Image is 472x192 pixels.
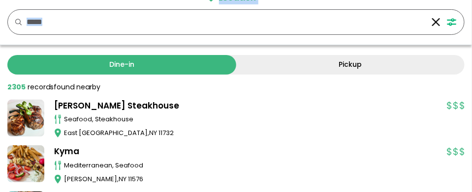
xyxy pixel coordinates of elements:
img: map_icon.svg [54,128,62,138]
div: , [64,128,437,138]
span: 11576 [128,174,143,184]
span: [PERSON_NAME] [64,174,117,184]
a: [PERSON_NAME] Steakhouse [54,100,437,112]
img: cutlery_icon.svg [54,114,62,124]
span: records [28,82,54,92]
span: East [GEOGRAPHIC_DATA] [64,128,148,137]
img: map_icon.svg [54,174,62,184]
div: found nearby [7,82,100,92]
span: NY [149,128,157,137]
div: mediterranean, seafood [64,161,437,170]
img: cutlery_icon.svg [54,161,62,170]
div: , [64,174,437,184]
a: Pickup [236,55,465,75]
div: seafood, steakhouse [64,114,437,124]
span: 11732 [158,128,174,137]
span: NY [119,174,126,184]
strong: 2305 [7,82,26,92]
button: FILTERS [443,10,464,34]
a: Dine-in [7,55,236,75]
a: Kyma [54,145,437,158]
